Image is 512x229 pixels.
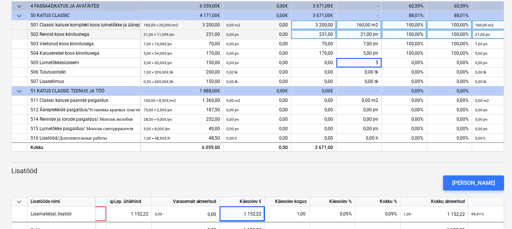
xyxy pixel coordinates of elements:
[355,197,400,206] div: Kokku %
[265,206,310,221] div: 1,00
[144,70,173,74] small: 1,00 × 200,00€ / tk
[291,86,336,96] div: 0,00€
[11,166,504,175] p: Lisatööd
[226,134,288,143] div: 0,00
[403,212,413,216] small: 1,00 -
[382,86,427,96] div: 0,00%
[15,87,24,96] span: keyboard_arrow_down
[427,115,472,124] div: 0,00%
[475,98,489,103] small: 0,00 m2
[144,77,220,86] div: 150,00
[427,2,472,11] div: 60,59%
[144,68,220,77] div: 200,00
[382,115,427,124] div: 0,00%
[28,142,141,152] div: Kokku
[336,2,382,11] div: -
[144,42,172,46] small: 7,00 × 10,00€ / jm
[291,115,336,124] div: 0,00
[226,42,239,46] small: 0,00 jm
[336,49,382,58] div: 5,00 jm
[475,136,486,140] small: 0,00 h
[382,58,427,68] div: 0,00%
[226,117,239,121] small: 0,00 jm
[144,20,220,30] div: 3 200,00
[291,58,336,68] div: 0,00
[28,197,95,206] div: Lisatööde nimi
[31,58,137,68] div: 505 Lumetõkkesüsteem
[144,124,220,134] div: 40,00
[226,39,288,49] div: 0,00
[291,30,336,39] div: 231,00
[382,124,427,134] div: 0,00%
[31,11,137,20] div: 50 KATUS CLASSIC
[226,68,288,77] div: 0,00
[31,49,137,58] div: 504 Katuseredel koos kinnitusega
[291,105,336,115] div: 0,00
[382,39,427,49] div: 100,00%
[427,86,472,96] div: 0,00%
[31,39,137,49] div: 503 Veetorud koos kinnitusega
[427,68,472,77] div: 0,00%
[475,51,488,55] small: 5,00 jm
[226,61,239,65] small: 0,00 jm
[144,23,178,27] small: 160,00 × 20,00€ / m2
[427,96,472,105] div: 0,00%
[226,98,240,103] small: 0,00 m2
[226,136,237,140] small: 0,00 h
[427,49,472,58] div: 100,00%
[144,115,220,124] div: 252,00
[155,206,216,222] div: 0,00
[31,20,137,30] div: 501 Classic katuse komplekt koos lumetõkke ja ääreplekidega
[336,115,382,124] div: 0,00 jm
[291,68,336,77] div: 0,00
[223,86,291,96] div: 0,00€
[427,124,472,134] div: 0,00%
[336,96,382,105] div: 0,00 m2
[152,197,220,206] div: Varasemalt akteeritud
[144,98,176,103] small: 160,00 × 8,50€ / m2
[310,197,355,206] div: Käesolev %
[223,11,291,20] div: 0,00€
[427,20,472,30] div: 100,00%
[110,199,114,204] span: help
[144,30,220,39] div: 231,00
[141,2,223,11] div: 6 059,00€
[144,58,220,68] div: 150,00
[382,2,427,11] div: 60,59%
[226,70,238,74] small: 0,00 tk
[382,11,427,20] div: 88,01%
[31,86,137,96] div: 51 KATUS CLASSIC TEENUS JA TÖÖ
[382,30,427,39] div: 100,00%
[144,127,170,131] small: 5,00 × 8,00€ / jm
[144,136,170,140] small: 1,00 × 48,50€ / h
[226,80,238,84] small: 0,00 tk
[336,68,382,77] div: 0,00 tk
[144,134,220,143] div: 48,50
[31,134,137,143] div: 516 Lisatööd/Дополнительные работы
[382,49,427,58] div: 100,00%
[475,127,488,131] small: 0,00 jm
[31,115,137,124] div: 514 Rennide ja torude paigaldus/ Монтаж желобов
[144,96,220,105] div: 1 360,00
[31,105,137,115] div: 512 Ääreplekkide paigaldus/Установка краевых пластин
[475,80,486,84] small: 0,00 tk
[226,51,239,55] small: 0,00 jm
[155,212,164,216] small: 0,00 -
[427,39,472,49] div: 100,00%
[15,2,24,11] span: keyboard_arrow_down
[141,11,223,20] div: 4 171,00€
[226,124,288,134] div: 0,00
[144,32,174,37] small: 21,00 × 11,00€ / jm
[336,86,382,96] div: -
[427,11,472,20] div: 88,01%
[144,108,172,112] small: 75,00 × 2,50€ / jm
[144,80,173,84] small: 0,50 × 300,00€ / tk
[291,96,336,105] div: 0,00
[226,115,288,124] div: 0,00
[144,39,220,49] div: 70,00
[475,32,490,37] small: 21,00 jm
[452,178,495,188] div: [PERSON_NAME]
[223,2,291,11] div: 0,00€
[220,197,265,206] div: Käesolev €
[336,30,382,39] div: 21,00 jm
